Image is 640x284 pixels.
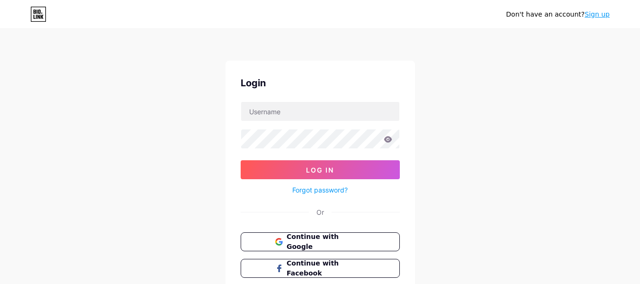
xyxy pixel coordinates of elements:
div: Don't have an account? [506,9,610,19]
span: Log In [306,166,334,174]
a: Sign up [585,10,610,18]
input: Username [241,102,399,121]
div: Or [316,207,324,217]
a: Forgot password? [292,185,348,195]
span: Continue with Facebook [287,258,365,278]
button: Continue with Google [241,232,400,251]
div: Login [241,76,400,90]
span: Continue with Google [287,232,365,252]
button: Continue with Facebook [241,259,400,278]
button: Log In [241,160,400,179]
